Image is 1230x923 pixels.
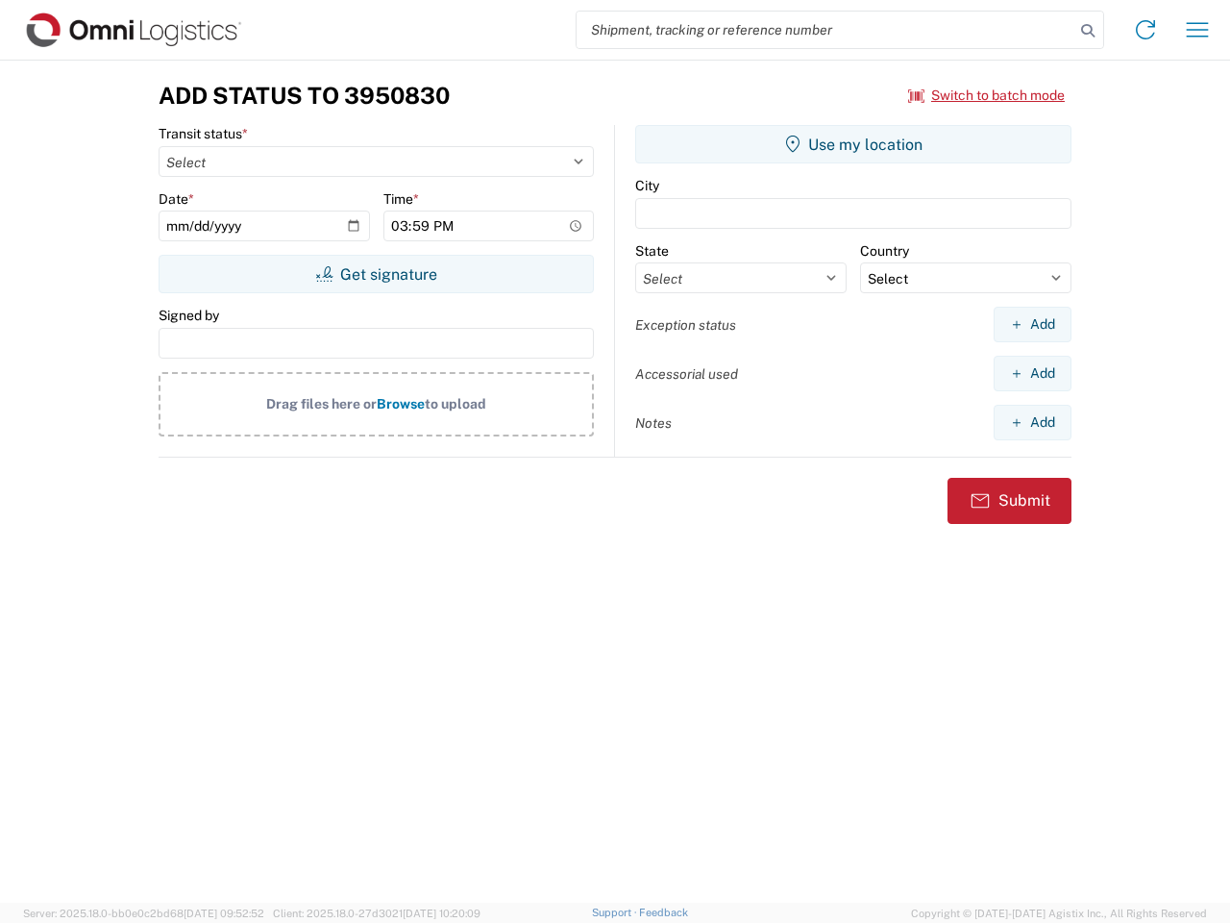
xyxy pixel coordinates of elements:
[994,307,1071,342] button: Add
[383,190,419,208] label: Time
[403,908,480,919] span: [DATE] 10:20:09
[635,414,672,432] label: Notes
[159,307,219,324] label: Signed by
[908,80,1065,112] button: Switch to batch mode
[184,908,264,919] span: [DATE] 09:52:52
[23,908,264,919] span: Server: 2025.18.0-bb0e0c2bd68
[159,125,248,142] label: Transit status
[994,356,1071,391] button: Add
[266,396,377,412] span: Drag files here or
[635,365,738,383] label: Accessorial used
[635,242,669,260] label: State
[860,242,909,260] label: Country
[635,316,736,334] label: Exception status
[635,125,1071,163] button: Use my location
[592,907,640,918] a: Support
[994,405,1071,440] button: Add
[911,905,1207,922] span: Copyright © [DATE]-[DATE] Agistix Inc., All Rights Reserved
[273,908,480,919] span: Client: 2025.18.0-27d3021
[947,478,1071,524] button: Submit
[159,82,450,110] h3: Add Status to 3950830
[425,396,486,412] span: to upload
[377,396,425,412] span: Browse
[159,190,194,208] label: Date
[577,12,1074,48] input: Shipment, tracking or reference number
[635,177,659,194] label: City
[639,907,688,918] a: Feedback
[159,255,594,293] button: Get signature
